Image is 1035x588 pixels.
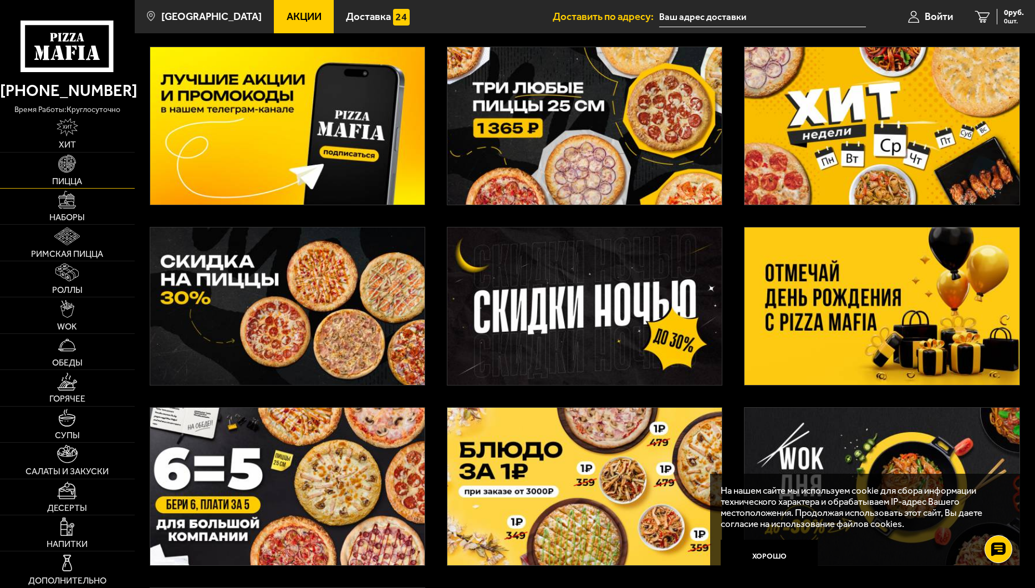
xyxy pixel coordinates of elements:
[346,12,391,22] span: Доставка
[52,286,83,295] span: Роллы
[1004,9,1024,17] span: 0 руб.
[26,467,109,476] span: Салаты и закуски
[553,12,659,22] span: Доставить по адресу:
[49,394,85,403] span: Горячее
[31,250,103,258] span: Римская пицца
[52,358,83,367] span: Обеды
[287,12,322,22] span: Акции
[28,576,106,585] span: Дополнительно
[393,9,409,25] img: 15daf4d41897b9f0e9f617042186c801.svg
[47,504,87,513] span: Десерты
[1004,18,1024,24] span: 0 шт.
[57,322,77,331] span: WOK
[925,12,953,22] span: Войти
[59,140,76,149] span: Хит
[49,213,85,222] span: Наборы
[659,7,866,27] input: Ваш адрес доставки
[55,431,80,440] span: Супы
[721,540,818,572] button: Хорошо
[52,177,82,186] span: Пицца
[161,12,262,22] span: [GEOGRAPHIC_DATA]
[721,485,1003,530] p: На нашем сайте мы используем cookie для сбора информации технического характера и обрабатываем IP...
[47,540,88,549] span: Напитки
